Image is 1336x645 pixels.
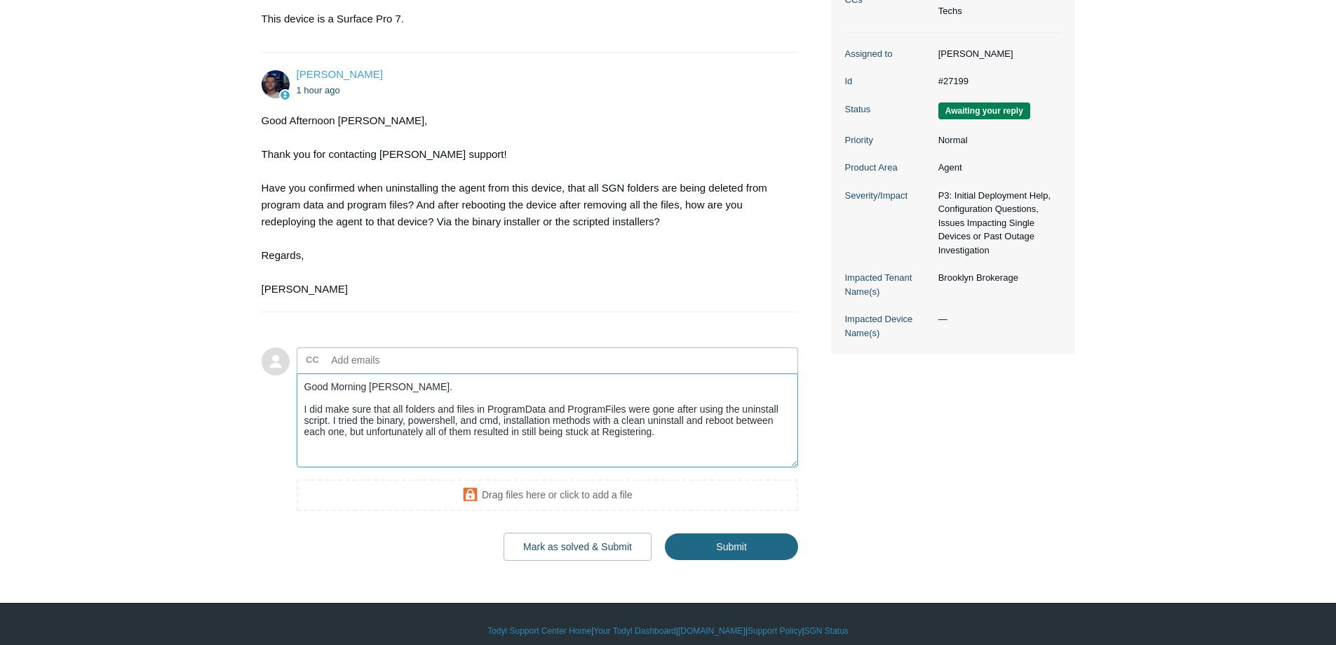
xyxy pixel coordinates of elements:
[297,68,383,80] a: [PERSON_NAME]
[504,533,652,561] button: Mark as solved & Submit
[931,271,1061,285] dd: Brooklyn Brokerage
[938,102,1030,119] span: We are waiting for you to respond
[845,47,931,61] dt: Assigned to
[487,625,591,637] a: Todyl Support Center Home
[931,133,1061,147] dd: Normal
[326,350,477,371] input: Add emails
[931,47,1061,61] dd: [PERSON_NAME]
[931,312,1061,326] dd: —
[678,625,745,637] a: [DOMAIN_NAME]
[845,74,931,88] dt: Id
[297,68,383,80] span: Connor Davis
[297,373,799,468] textarea: Add your reply
[845,161,931,175] dt: Product Area
[931,74,1061,88] dd: #27199
[845,271,931,298] dt: Impacted Tenant Name(s)
[297,85,340,95] time: 08/11/2025, 07:22
[938,4,962,18] li: Techs
[262,112,785,298] div: Good Afternoon [PERSON_NAME], Thank you for contacting [PERSON_NAME] support! Have you confirmed ...
[306,350,319,371] label: CC
[593,625,675,637] a: Your Todyl Dashboard
[845,133,931,147] dt: Priority
[845,312,931,340] dt: Impacted Device Name(s)
[931,161,1061,175] dd: Agent
[931,189,1061,258] dd: P3: Initial Deployment Help, Configuration Questions, Issues Impacting Single Devices or Past Out...
[845,189,931,203] dt: Severity/Impact
[665,533,798,560] input: Submit
[845,102,931,117] dt: Status
[748,625,802,637] a: Support Policy
[262,11,785,27] p: This device is a Surface Pro 7.
[262,625,1075,637] div: | | | |
[804,625,849,637] a: SGN Status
